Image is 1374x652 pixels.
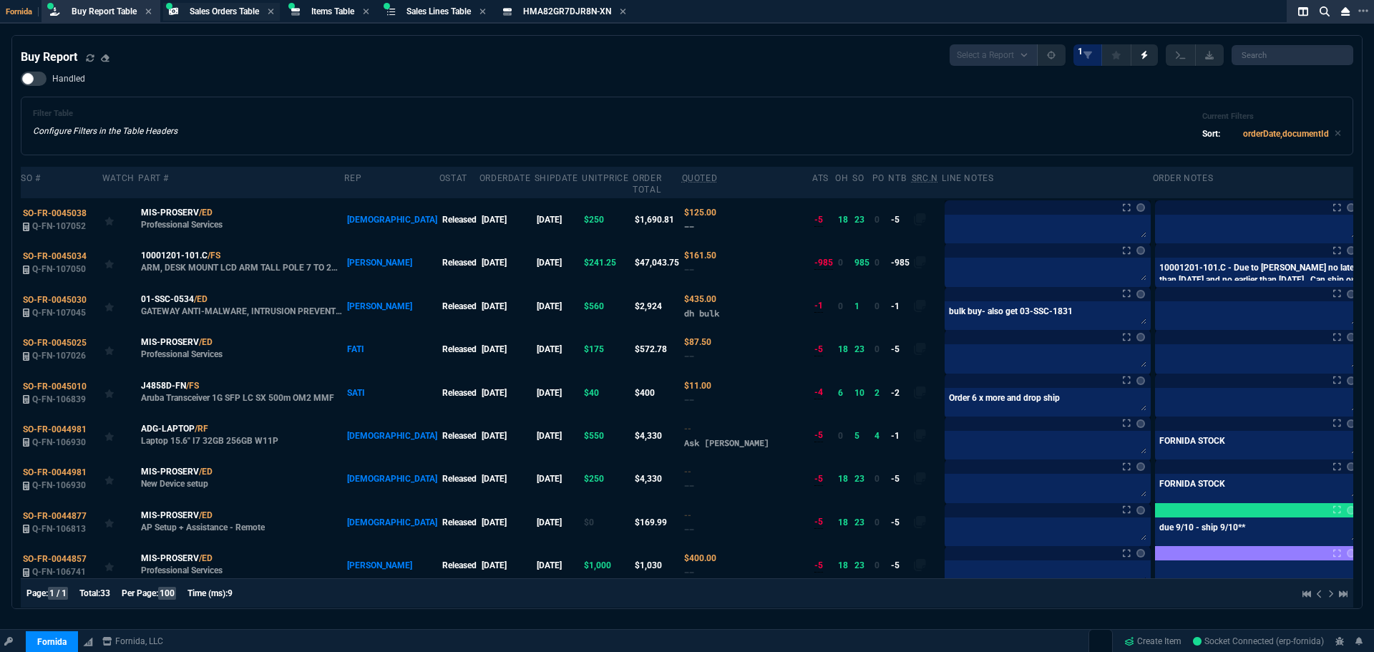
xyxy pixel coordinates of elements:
td: $560 [582,285,633,328]
td: [DEMOGRAPHIC_DATA] [344,198,439,241]
p: Professional Services [141,349,223,360]
span: 1 / 1 [48,588,68,600]
td: New Device setup [138,457,344,500]
td: Released [439,371,479,414]
span: Sales Orders Table [190,6,259,16]
div: OrderDate [479,172,530,184]
nx-icon: Open New Tab [1358,4,1368,18]
span: SO-FR-0044877 [23,511,87,521]
td: 23 [852,198,872,241]
p: New Device setup [141,478,208,490]
span: 100 [158,588,176,600]
span: SO-FR-0045025 [23,338,87,348]
div: Add to Watchlist [104,253,136,273]
td: 23 [852,457,872,500]
h6: Filter Table [33,109,177,119]
span: -- [684,524,694,535]
a: msbcCompanyName [98,635,167,648]
td: Professional Services [138,198,344,241]
td: AP Setup + Assistance - Remote [138,500,344,543]
div: SO # [21,172,40,184]
span: Fornida [6,7,39,16]
h6: Current Filters [1202,112,1341,122]
td: $2,924 [633,285,681,328]
span: Q-FN-106930 [32,480,86,490]
span: 6 [838,388,843,398]
span: -- [684,264,694,275]
div: Add to Watchlist [104,512,136,532]
div: SO [852,172,864,184]
td: -1 [888,285,911,328]
div: -5 [814,472,823,486]
td: $169.99 [633,500,681,543]
span: dh bulk [684,308,719,318]
span: Items Table [311,6,354,16]
td: $1,030 [633,544,681,587]
span: Quoted Cost [684,294,716,304]
nx-icon: Close Workbench [1335,3,1355,20]
p: AP Setup + Assistance - Remote [141,522,265,533]
td: Released [439,285,479,328]
td: $0 [582,500,633,543]
span: Socket Connected (erp-fornida) [1193,636,1324,646]
span: 0 [874,258,880,268]
div: NTB [888,172,906,184]
span: SO-FR-0045010 [23,381,87,391]
td: $1,000 [582,544,633,587]
span: 0 [838,301,843,311]
span: 1 [1078,46,1083,57]
td: [DATE] [479,544,535,587]
div: Add to Watchlist [104,296,136,316]
a: /RF [195,422,208,435]
td: [DATE] [479,241,535,284]
td: $250 [582,457,633,500]
td: [DEMOGRAPHIC_DATA] [344,500,439,543]
abbr: Quoted Cost and Sourcing Notes [682,173,718,183]
td: [PERSON_NAME] [344,544,439,587]
span: Q-FN-106930 [32,437,86,447]
nx-icon: Close Tab [363,6,369,18]
div: -5 [814,515,823,529]
td: -5 [888,328,911,371]
span: Quoted Cost [684,250,716,261]
a: /ED [199,206,213,219]
h4: Buy Report [21,49,77,66]
td: $47,043.75 [633,241,681,284]
span: MIS-PROSERV [141,509,199,522]
td: [DATE] [535,371,582,414]
td: -5 [888,544,911,587]
div: ATS [812,172,829,184]
span: ADG-LAPTOP [141,422,195,435]
div: Order Total [633,172,678,195]
td: -5 [888,500,911,543]
p: Laptop 15.6" I7 32GB 256GB W11P [141,435,278,447]
td: -1 [888,414,911,457]
td: Professional Services [138,544,344,587]
td: 23 [852,544,872,587]
td: -2 [888,371,911,414]
td: [PERSON_NAME] [344,241,439,284]
p: Sort: [1202,127,1220,140]
p: Professional Services [141,219,223,230]
td: ARM, DESK MOUNT LCD ARM TALL POLE 7 TO 20 LBS WEIGHT CAPACITY POLISHED ALUMINUM [138,241,344,284]
span: SO-FR-0045030 [23,295,87,305]
td: [DATE] [479,457,535,500]
span: -- [684,221,694,232]
td: 5 [852,414,872,457]
span: 9 [228,589,233,599]
span: SO-FR-0044857 [23,554,87,564]
span: 0 [874,344,880,354]
span: Handled [52,73,85,84]
div: Watch [102,172,135,184]
span: Per Page: [122,589,158,599]
a: /FS [208,249,220,262]
span: 0 [874,215,880,225]
span: Sales Lines Table [406,6,471,16]
span: MIS-PROSERV [141,336,199,349]
td: SATI [344,371,439,414]
span: Total: [79,589,100,599]
span: SO-FR-0044981 [23,467,87,477]
div: -5 [814,559,823,573]
p: Configure Filters in the Table Headers [33,125,177,137]
a: /ED [199,465,213,478]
